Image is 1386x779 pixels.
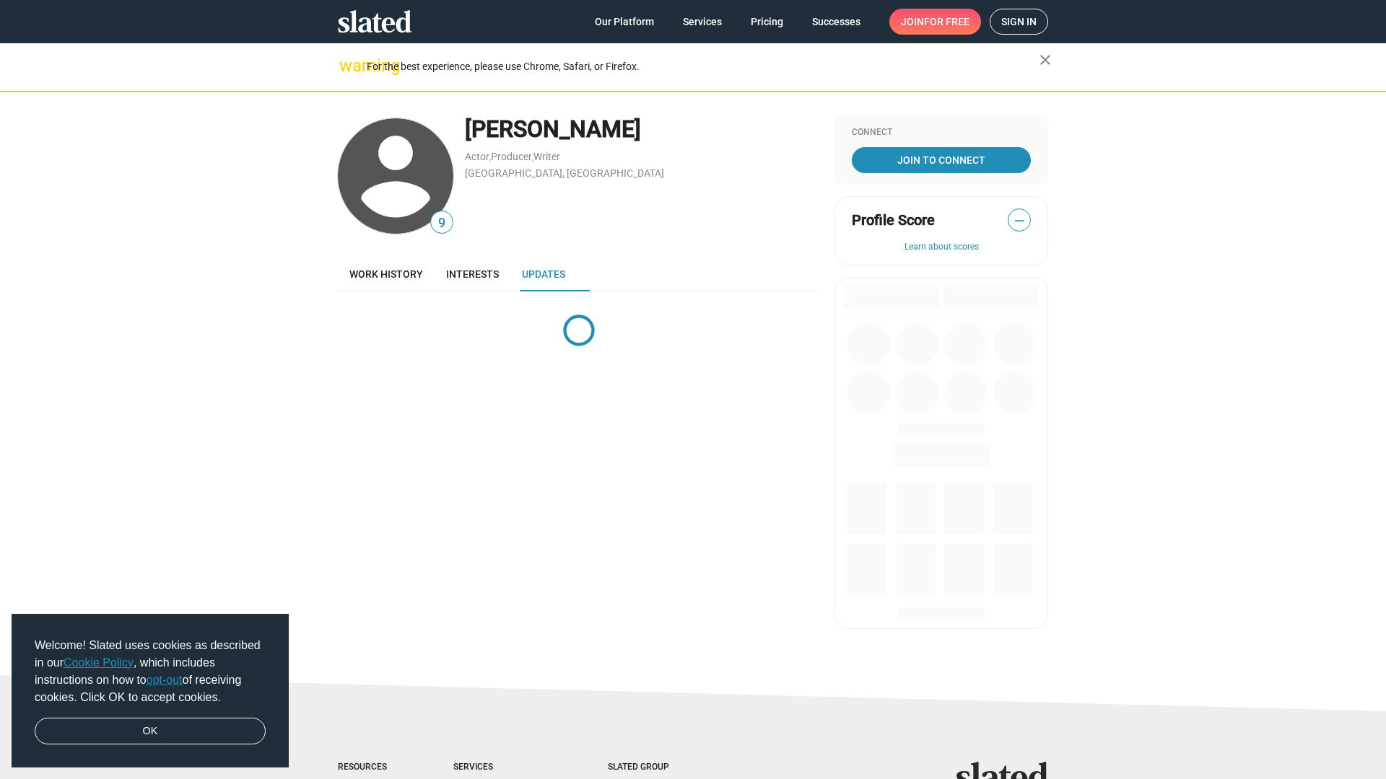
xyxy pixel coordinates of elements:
span: 9 [431,214,453,233]
span: Services [683,9,722,35]
span: Our Platform [595,9,654,35]
span: for free [924,9,969,35]
span: Welcome! Slated uses cookies as described in our , which includes instructions on how to of recei... [35,637,266,706]
a: Join To Connect [852,147,1031,173]
span: Join To Connect [855,147,1028,173]
a: Sign in [990,9,1048,35]
a: Pricing [739,9,795,35]
span: — [1008,211,1030,230]
a: Cookie Policy [64,656,134,669]
span: Sign in [1001,9,1037,34]
a: Successes [801,9,872,35]
span: , [489,154,491,162]
span: Join [901,9,969,35]
span: Pricing [751,9,783,35]
span: , [532,154,533,162]
a: dismiss cookie message [35,718,266,745]
div: Connect [852,127,1031,138]
div: For the best experience, please use Chrome, Safari, or Firefox. [367,57,1039,76]
a: Writer [533,151,560,162]
a: opt-out [147,674,183,686]
button: Learn about scores [852,242,1031,253]
a: Actor [465,151,489,162]
div: Resources [338,762,396,773]
a: Work history [338,257,435,291]
div: Slated Group [608,762,706,773]
span: Updates [522,268,565,280]
a: Producer [491,151,532,162]
a: [GEOGRAPHIC_DATA], [GEOGRAPHIC_DATA] [465,167,664,179]
mat-icon: warning [339,57,357,74]
a: Joinfor free [889,9,981,35]
span: Successes [812,9,860,35]
a: Our Platform [583,9,666,35]
a: Services [671,9,733,35]
span: Work history [349,268,423,280]
a: Updates [510,257,577,291]
span: Profile Score [852,211,935,230]
a: Interests [435,257,510,291]
div: [PERSON_NAME] [465,114,820,145]
div: cookieconsent [12,614,289,768]
span: Interests [446,268,499,280]
div: Services [453,762,550,773]
mat-icon: close [1037,51,1054,69]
